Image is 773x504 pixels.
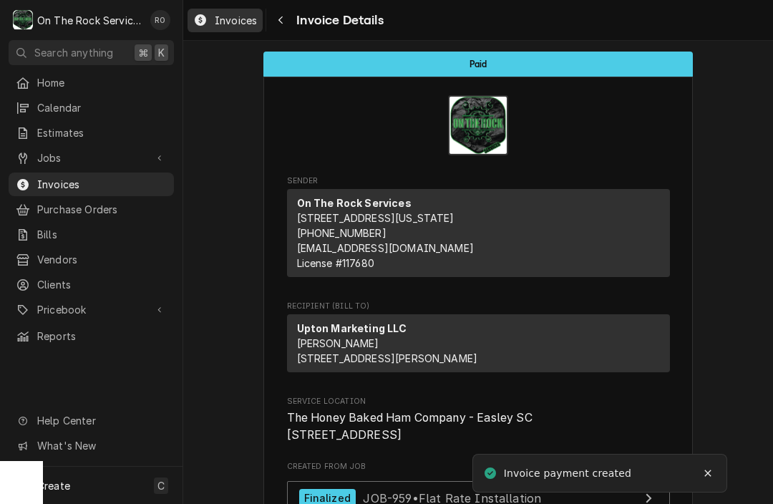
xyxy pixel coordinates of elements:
[9,71,174,94] a: Home
[269,9,292,31] button: Navigate back
[150,10,170,30] div: RO
[34,45,113,60] span: Search anything
[37,100,167,115] span: Calendar
[287,396,670,407] span: Service Location
[9,198,174,221] a: Purchase Orders
[9,40,174,65] button: Search anything⌘K
[37,227,167,242] span: Bills
[158,45,165,60] span: K
[287,301,670,312] span: Recipient (Bill To)
[297,197,412,209] strong: On The Rock Services
[287,409,670,443] span: Service Location
[9,248,174,271] a: Vendors
[470,59,487,69] span: Paid
[297,322,407,334] strong: Upton Marketing LLC
[9,96,174,120] a: Calendar
[297,337,478,364] span: [PERSON_NAME] [STREET_ADDRESS][PERSON_NAME]
[9,298,174,321] a: Go to Pricebook
[287,301,670,379] div: Invoice Recipient
[9,146,174,170] a: Go to Jobs
[37,252,167,267] span: Vendors
[37,150,145,165] span: Jobs
[287,189,670,277] div: Sender
[297,257,374,269] span: License # 117680
[157,478,165,493] span: C
[297,212,454,224] span: [STREET_ADDRESS][US_STATE]
[37,438,165,453] span: What's New
[287,461,670,472] span: Created From Job
[292,11,383,30] span: Invoice Details
[37,13,142,28] div: On The Rock Services
[504,466,634,481] div: Invoice payment created
[37,177,167,192] span: Invoices
[9,223,174,246] a: Bills
[287,314,670,372] div: Recipient (Bill To)
[287,175,670,187] span: Sender
[37,329,167,344] span: Reports
[13,10,33,30] div: On The Rock Services's Avatar
[297,242,474,254] a: [EMAIL_ADDRESS][DOMAIN_NAME]
[287,411,533,442] span: The Honey Baked Ham Company - Easley SC [STREET_ADDRESS]
[138,45,148,60] span: ⌘
[188,9,263,32] a: Invoices
[9,273,174,296] a: Clients
[9,173,174,196] a: Invoices
[9,324,174,348] a: Reports
[13,10,33,30] div: O
[215,13,257,28] span: Invoices
[9,409,174,432] a: Go to Help Center
[37,202,167,217] span: Purchase Orders
[37,277,167,292] span: Clients
[9,434,174,457] a: Go to What's New
[37,302,145,317] span: Pricebook
[287,396,670,444] div: Service Location
[150,10,170,30] div: Rich Ortega's Avatar
[9,121,174,145] a: Estimates
[287,314,670,378] div: Recipient (Bill To)
[448,95,508,155] img: Logo
[37,413,165,428] span: Help Center
[37,125,167,140] span: Estimates
[297,227,386,239] a: [PHONE_NUMBER]
[37,75,167,90] span: Home
[37,480,70,492] span: Create
[287,189,670,283] div: Sender
[263,52,693,77] div: Status
[287,175,670,283] div: Invoice Sender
